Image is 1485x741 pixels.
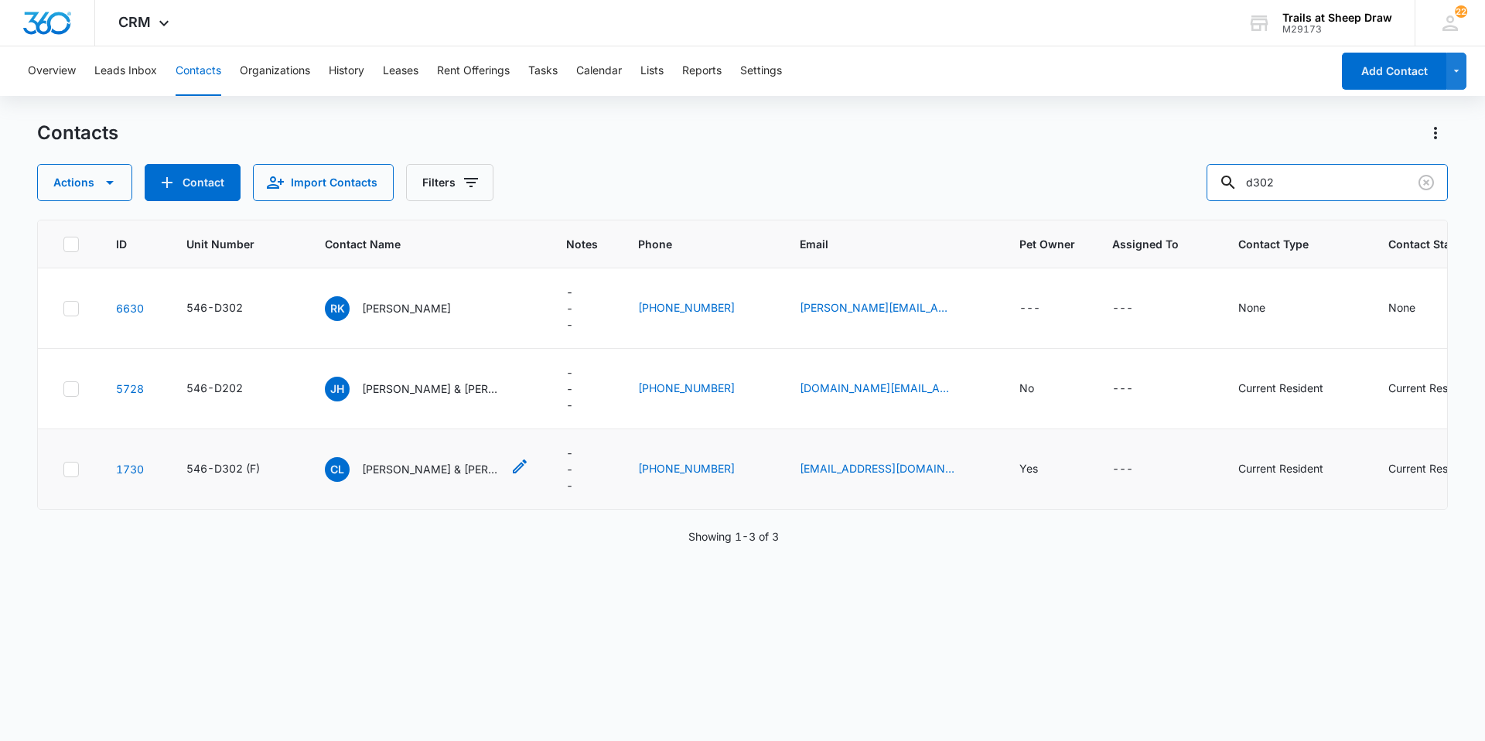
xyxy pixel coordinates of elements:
button: Actions [1423,121,1448,145]
div: Contact Name - Josh Hughes & Kayla Lee - Select to Edit Field [325,377,529,401]
div: None [1388,299,1415,316]
button: Clear [1414,170,1439,195]
div: Notes - - Select to Edit Field [566,284,601,333]
div: Current Resident [1388,380,1473,396]
div: --- [566,284,573,333]
div: --- [1112,380,1133,398]
div: Current Resident [1238,460,1323,476]
div: Phone - (970) 301-9957 - Select to Edit Field [638,460,763,479]
div: Notes - - Select to Edit Field [566,364,601,413]
button: Settings [740,46,782,96]
a: Navigate to contact details page for Josh Hughes & Kayla Lee [116,382,144,395]
div: Email - sidster12@gmail.com - Select to Edit Field [800,460,982,479]
div: Unit Number - 546-D302 - Select to Edit Field [186,299,271,318]
div: --- [566,445,573,493]
p: Showing 1-3 of 3 [688,528,779,545]
button: Overview [28,46,76,96]
span: Contact Type [1238,236,1329,252]
a: [PERSON_NAME][EMAIL_ADDRESS][DOMAIN_NAME] [800,299,954,316]
span: Contact Name [325,236,507,252]
p: [PERSON_NAME] & [PERSON_NAME] [362,461,501,477]
span: CRM [118,14,151,30]
span: Unit Number [186,236,288,252]
span: Notes [566,236,601,252]
button: Import Contacts [253,164,394,201]
span: 22 [1455,5,1467,18]
div: account id [1282,24,1392,35]
div: Assigned To - - Select to Edit Field [1112,380,1161,398]
div: Phone - (859) 556-4964 - Select to Edit Field [638,380,763,398]
div: --- [566,364,573,413]
div: Contact Type - Current Resident - Select to Edit Field [1238,380,1351,398]
a: Navigate to contact details page for Ryan Knaub [116,302,144,315]
span: Email [800,236,960,252]
div: Yes [1019,460,1038,476]
div: --- [1112,460,1133,479]
button: Tasks [528,46,558,96]
span: Phone [638,236,740,252]
input: Search Contacts [1207,164,1448,201]
div: Current Resident [1238,380,1323,396]
div: Email - ryan.knaub1988@gmail.com - Select to Edit Field [800,299,982,318]
p: [PERSON_NAME] & [PERSON_NAME] [362,381,501,397]
div: --- [1112,299,1133,318]
div: Email - j.hughes@protonmail.com - Select to Edit Field [800,380,982,398]
div: No [1019,380,1034,396]
div: Contact Status - None - Select to Edit Field [1388,299,1443,318]
div: notifications count [1455,5,1467,18]
button: Reports [682,46,722,96]
a: [EMAIL_ADDRESS][DOMAIN_NAME] [800,460,954,476]
button: Lists [640,46,664,96]
h1: Contacts [37,121,118,145]
button: History [329,46,364,96]
div: Contact Name - Ryan Knaub - Select to Edit Field [325,296,479,321]
button: Contacts [176,46,221,96]
button: Add Contact [145,164,241,201]
div: 546-D202 [186,380,243,396]
div: account name [1282,12,1392,24]
span: Assigned To [1112,236,1179,252]
button: Add Contact [1342,53,1446,90]
div: None [1238,299,1265,316]
a: [PHONE_NUMBER] [638,299,735,316]
a: Navigate to contact details page for Cody Lefor & Sidney Sparks [116,463,144,476]
span: CL [325,457,350,482]
div: Current Resident [1388,460,1473,476]
span: RK [325,296,350,321]
div: Unit Number - 546-D302 (F) - Select to Edit Field [186,460,288,479]
div: Pet Owner - - Select to Edit Field [1019,299,1068,318]
span: ID [116,236,127,252]
button: Actions [37,164,132,201]
a: [PHONE_NUMBER] [638,460,735,476]
div: Pet Owner - No - Select to Edit Field [1019,380,1062,398]
button: Leases [383,46,418,96]
div: Pet Owner - Yes - Select to Edit Field [1019,460,1066,479]
a: [PHONE_NUMBER] [638,380,735,396]
div: Unit Number - 546-D202 - Select to Edit Field [186,380,271,398]
button: Calendar [576,46,622,96]
div: 546-D302 (F) [186,460,260,476]
div: Phone - (970) 539-6178 - Select to Edit Field [638,299,763,318]
div: 546-D302 [186,299,243,316]
span: JH [325,377,350,401]
div: Contact Type - None - Select to Edit Field [1238,299,1293,318]
button: Leads Inbox [94,46,157,96]
div: Assigned To - - Select to Edit Field [1112,460,1161,479]
div: Contact Type - Current Resident - Select to Edit Field [1238,460,1351,479]
span: Contact Status [1388,236,1479,252]
button: Filters [406,164,493,201]
button: Rent Offerings [437,46,510,96]
div: Assigned To - - Select to Edit Field [1112,299,1161,318]
p: [PERSON_NAME] [362,300,451,316]
button: Organizations [240,46,310,96]
div: --- [1019,299,1040,318]
a: [DOMAIN_NAME][EMAIL_ADDRESS][DOMAIN_NAME] [800,380,954,396]
span: Pet Owner [1019,236,1075,252]
div: Notes - - Select to Edit Field [566,445,601,493]
div: Contact Name - Cody Lefor & Sidney Sparks - Select to Edit Field [325,457,529,482]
